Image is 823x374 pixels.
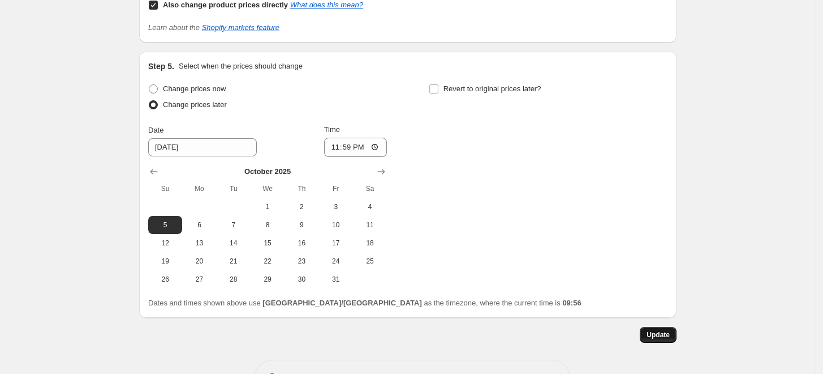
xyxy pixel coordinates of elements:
[319,180,353,198] th: Friday
[443,84,541,93] span: Revert to original prices later?
[217,252,251,270] button: Tuesday October 21 2025
[255,257,280,266] span: 22
[319,216,353,234] button: Friday October 10 2025
[353,234,387,252] button: Saturday October 18 2025
[187,220,212,229] span: 6
[163,84,226,93] span: Change prices now
[255,239,280,248] span: 15
[357,257,382,266] span: 25
[163,1,288,9] b: Also change product prices directly
[221,220,246,229] span: 7
[182,180,216,198] th: Monday
[255,202,280,211] span: 1
[153,184,178,193] span: Su
[148,23,279,32] i: Learn about the
[153,275,178,284] span: 26
[148,270,182,288] button: Sunday October 26 2025
[289,275,314,284] span: 30
[187,184,212,193] span: Mo
[148,299,581,307] span: Dates and times shown above use as the timezone, where the current time is
[357,184,382,193] span: Sa
[148,126,163,134] span: Date
[319,198,353,216] button: Friday October 3 2025
[217,180,251,198] th: Tuesday
[187,275,212,284] span: 27
[148,216,182,234] button: Sunday October 5 2025
[319,270,353,288] button: Friday October 31 2025
[255,275,280,284] span: 29
[182,252,216,270] button: Monday October 20 2025
[290,1,363,9] a: What does this mean?
[285,180,318,198] th: Thursday
[221,275,246,284] span: 28
[148,252,182,270] button: Sunday October 19 2025
[187,257,212,266] span: 20
[187,239,212,248] span: 13
[353,252,387,270] button: Saturday October 25 2025
[353,198,387,216] button: Saturday October 4 2025
[640,327,677,343] button: Update
[562,299,581,307] b: 09:56
[285,198,318,216] button: Thursday October 2 2025
[153,220,178,229] span: 5
[255,184,280,193] span: We
[285,216,318,234] button: Thursday October 9 2025
[285,270,318,288] button: Thursday October 30 2025
[182,234,216,252] button: Monday October 13 2025
[146,164,162,180] button: Show previous month, September 2025
[153,257,178,266] span: 19
[217,216,251,234] button: Tuesday October 7 2025
[324,125,340,134] span: Time
[647,330,670,339] span: Update
[255,220,280,229] span: 8
[289,239,314,248] span: 16
[221,239,246,248] span: 14
[353,216,387,234] button: Saturday October 11 2025
[324,184,348,193] span: Fr
[163,100,227,109] span: Change prices later
[324,138,387,157] input: 12:00
[324,220,348,229] span: 10
[251,180,285,198] th: Wednesday
[353,180,387,198] th: Saturday
[202,23,279,32] a: Shopify markets feature
[285,234,318,252] button: Thursday October 16 2025
[251,198,285,216] button: Wednesday October 1 2025
[357,202,382,211] span: 4
[373,164,389,180] button: Show next month, November 2025
[289,220,314,229] span: 9
[217,234,251,252] button: Tuesday October 14 2025
[262,299,421,307] b: [GEOGRAPHIC_DATA]/[GEOGRAPHIC_DATA]
[324,275,348,284] span: 31
[324,257,348,266] span: 24
[319,252,353,270] button: Friday October 24 2025
[357,220,382,229] span: 11
[148,61,174,72] h2: Step 5.
[251,216,285,234] button: Wednesday October 8 2025
[148,234,182,252] button: Sunday October 12 2025
[289,184,314,193] span: Th
[148,180,182,198] th: Sunday
[289,257,314,266] span: 23
[357,239,382,248] span: 18
[324,239,348,248] span: 17
[148,138,257,156] input: 9/11/2025
[251,252,285,270] button: Wednesday October 22 2025
[289,202,314,211] span: 2
[251,234,285,252] button: Wednesday October 15 2025
[221,257,246,266] span: 21
[182,270,216,288] button: Monday October 27 2025
[153,239,178,248] span: 12
[251,270,285,288] button: Wednesday October 29 2025
[324,202,348,211] span: 3
[182,216,216,234] button: Monday October 6 2025
[217,270,251,288] button: Tuesday October 28 2025
[179,61,303,72] p: Select when the prices should change
[285,252,318,270] button: Thursday October 23 2025
[319,234,353,252] button: Friday October 17 2025
[221,184,246,193] span: Tu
